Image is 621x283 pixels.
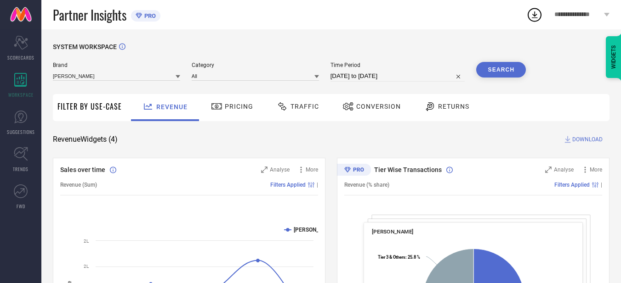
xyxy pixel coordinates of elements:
[378,255,420,260] text: : 25.8 %
[344,182,389,188] span: Revenue (% share)
[17,203,25,210] span: FWD
[53,6,126,24] span: Partner Insights
[438,103,469,110] span: Returns
[225,103,253,110] span: Pricing
[294,227,336,233] text: [PERSON_NAME]
[8,91,34,98] span: WORKSPACE
[554,166,574,173] span: Analyse
[306,166,318,173] span: More
[192,62,319,68] span: Category
[7,54,34,61] span: SCORECARDS
[476,62,526,78] button: Search
[545,166,552,173] svg: Zoom
[572,135,603,144] span: DOWNLOAD
[374,166,442,173] span: Tier Wise Transactions
[156,103,188,111] span: Revenue
[60,166,105,173] span: Sales over time
[53,62,180,68] span: Brand
[57,101,122,112] span: Filter By Use-Case
[372,228,414,235] span: [PERSON_NAME]
[601,182,602,188] span: |
[84,264,89,269] text: 2L
[7,128,35,135] span: SUGGESTIONS
[84,239,89,244] text: 2L
[13,166,28,172] span: TRENDS
[261,166,268,173] svg: Zoom
[330,62,465,68] span: Time Period
[330,71,465,82] input: Select time period
[526,6,543,23] div: Open download list
[554,182,590,188] span: Filters Applied
[317,182,318,188] span: |
[53,43,117,50] span: SYSTEM WORKSPACE
[53,135,118,144] span: Revenue Widgets ( 4 )
[378,255,405,260] tspan: Tier 3 & Others
[60,182,97,188] span: Revenue (Sum)
[356,103,401,110] span: Conversion
[270,182,306,188] span: Filters Applied
[337,164,371,178] div: Premium
[590,166,602,173] span: More
[291,103,319,110] span: Traffic
[270,166,290,173] span: Analyse
[142,12,156,19] span: PRO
